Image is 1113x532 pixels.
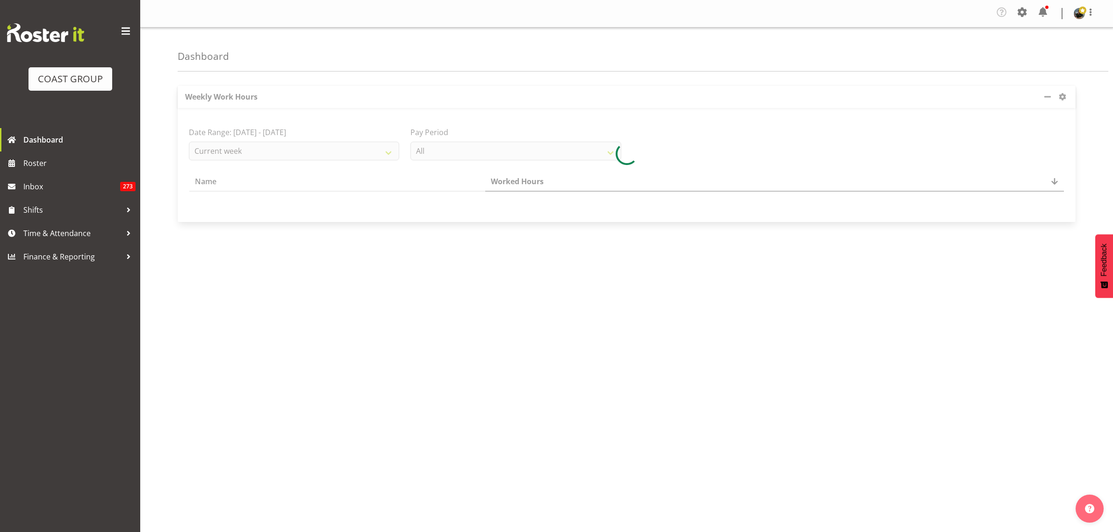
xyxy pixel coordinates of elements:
[120,182,136,191] span: 273
[7,23,84,42] img: Rosterit website logo
[23,156,136,170] span: Roster
[23,203,122,217] span: Shifts
[23,250,122,264] span: Finance & Reporting
[178,51,229,62] h4: Dashboard
[23,180,120,194] span: Inbox
[1100,244,1108,276] span: Feedback
[23,133,136,147] span: Dashboard
[38,72,103,86] div: COAST GROUP
[1074,8,1085,19] img: abe-denton65321ee68e143815db86bfb5b039cb77.png
[1085,504,1094,513] img: help-xxl-2.png
[23,226,122,240] span: Time & Attendance
[1095,234,1113,298] button: Feedback - Show survey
